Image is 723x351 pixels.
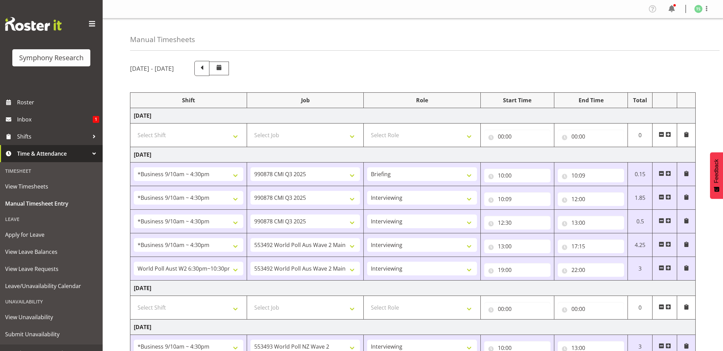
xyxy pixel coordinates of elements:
a: View Leave Requests [2,260,101,277]
input: Click to select... [484,302,551,316]
span: View Timesheets [5,181,98,192]
td: [DATE] [130,320,696,335]
img: Rosterit website logo [5,17,62,31]
div: Timesheet [2,164,101,178]
input: Click to select... [558,169,624,182]
span: Feedback [713,159,720,183]
span: Shifts [17,131,89,142]
h4: Manual Timesheets [130,36,195,43]
td: 0.15 [628,162,653,186]
td: [DATE] [130,108,696,123]
span: View Leave Requests [5,264,98,274]
input: Click to select... [484,130,551,143]
input: Click to select... [484,169,551,182]
td: [DATE] [130,147,696,162]
a: View Timesheets [2,178,101,195]
input: Click to select... [558,130,624,143]
input: Click to select... [558,216,624,230]
span: View Leave Balances [5,247,98,257]
div: Symphony Research [19,53,83,63]
button: Feedback - Show survey [710,152,723,199]
input: Click to select... [484,263,551,277]
span: Inbox [17,114,93,125]
div: Shift [134,96,243,104]
div: Total [631,96,649,104]
span: Leave/Unavailability Calendar [5,281,98,291]
h5: [DATE] - [DATE] [130,65,174,72]
span: Submit Unavailability [5,329,98,339]
span: Roster [17,97,99,107]
span: Manual Timesheet Entry [5,198,98,209]
input: Click to select... [558,263,624,277]
a: Apply for Leave [2,226,101,243]
img: tanya-stebbing1954.jpg [694,5,702,13]
td: 3 [628,257,653,281]
input: Click to select... [484,216,551,230]
a: View Unavailability [2,309,101,326]
div: Start Time [484,96,551,104]
input: Click to select... [558,192,624,206]
span: View Unavailability [5,312,98,322]
input: Click to select... [484,239,551,253]
span: Apply for Leave [5,230,98,240]
td: 4.25 [628,233,653,257]
input: Click to select... [558,302,624,316]
td: [DATE] [130,281,696,296]
span: Time & Attendance [17,148,89,159]
div: End Time [558,96,624,104]
input: Click to select... [558,239,624,253]
td: 0 [628,296,653,320]
a: Leave/Unavailability Calendar [2,277,101,295]
div: Unavailability [2,295,101,309]
input: Click to select... [484,192,551,206]
div: Leave [2,212,101,226]
div: Role [367,96,477,104]
a: Submit Unavailability [2,326,101,343]
div: Job [250,96,360,104]
a: View Leave Balances [2,243,101,260]
span: 1 [93,116,99,123]
td: 0 [628,123,653,147]
td: 0.5 [628,210,653,233]
a: Manual Timesheet Entry [2,195,101,212]
td: 1.85 [628,186,653,210]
